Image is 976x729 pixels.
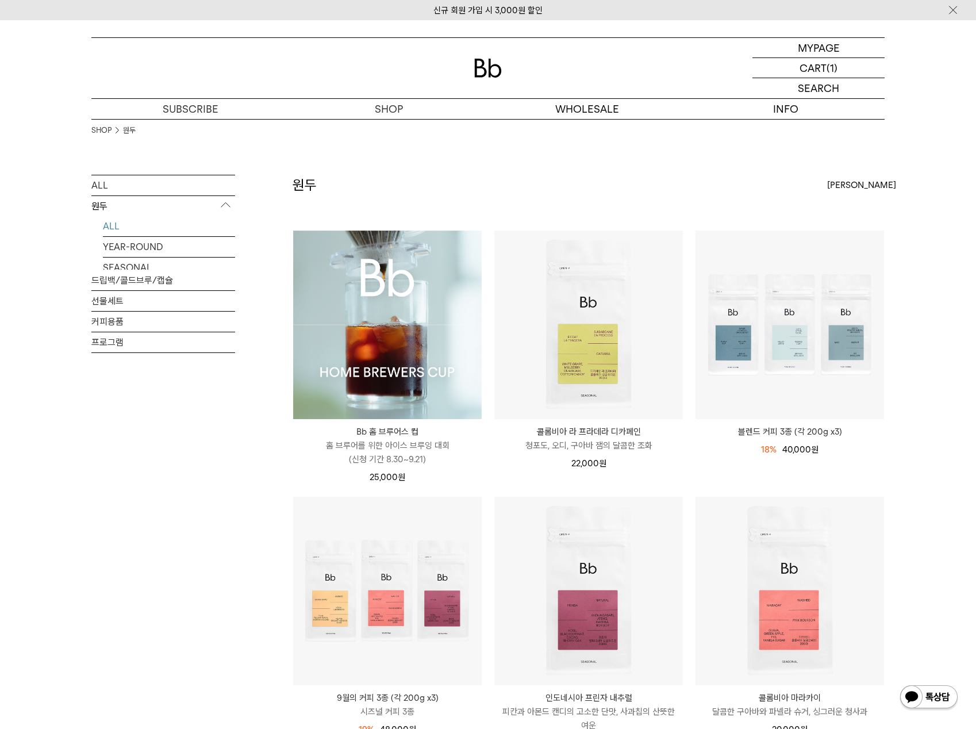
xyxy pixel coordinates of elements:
[91,270,235,290] a: 드립백/콜드브루/캡슐
[696,231,884,419] img: 블렌드 커피 3종 (각 200g x3)
[696,497,884,685] img: 콜롬비아 마라카이
[696,691,884,705] p: 콜롬비아 마라카이
[827,58,837,78] p: (1)
[827,178,896,192] span: [PERSON_NAME]
[123,125,136,136] a: 원두
[811,444,819,455] span: 원
[494,231,683,419] img: 콜롬비아 라 프라데라 디카페인
[696,425,884,439] a: 블렌드 커피 3종 (각 200g x3)
[290,99,488,119] a: SHOP
[494,425,683,439] p: 콜롬비아 라 프라데라 디카페인
[91,196,235,217] p: 원두
[103,258,235,278] a: SEASONAL
[398,472,405,482] span: 원
[800,58,827,78] p: CART
[494,691,683,705] p: 인도네시아 프린자 내추럴
[91,175,235,195] a: ALL
[103,216,235,236] a: ALL
[293,231,482,419] img: Bb 홈 브루어스 컵
[599,458,606,469] span: 원
[293,705,482,719] p: 시즈널 커피 3종
[293,175,317,195] h2: 원두
[686,99,885,119] p: INFO
[752,38,885,58] a: MYPAGE
[293,497,482,685] img: 9월의 커피 3종 (각 200g x3)
[798,38,840,57] p: MYPAGE
[571,458,606,469] span: 22,000
[293,425,482,466] a: Bb 홈 브루어스 컵 홈 브루어를 위한 아이스 브루잉 대회(신청 기간 8.30~9.21)
[494,497,683,685] img: 인도네시아 프린자 내추럴
[91,99,290,119] a: SUBSCRIBE
[761,443,777,456] div: 18%
[91,332,235,352] a: 프로그램
[293,439,482,466] p: 홈 브루어를 위한 아이스 브루잉 대회 (신청 기간 8.30~9.21)
[293,425,482,439] p: Bb 홈 브루어스 컵
[433,5,543,16] a: 신규 회원 가입 시 3,000원 할인
[293,691,482,719] a: 9월의 커피 3종 (각 200g x3) 시즈널 커피 3종
[696,691,884,719] a: 콜롬비아 마라카이 달콤한 구아바와 파넬라 슈거, 싱그러운 청사과
[899,684,959,712] img: 카카오톡 채널 1:1 채팅 버튼
[488,99,686,119] p: WHOLESALE
[103,237,235,257] a: YEAR-ROUND
[696,705,884,719] p: 달콤한 구아바와 파넬라 슈거, 싱그러운 청사과
[494,425,683,452] a: 콜롬비아 라 프라데라 디카페인 청포도, 오디, 구아바 잼의 달콤한 조화
[494,439,683,452] p: 청포도, 오디, 구아바 잼의 달콤한 조화
[293,691,482,705] p: 9월의 커피 3종 (각 200g x3)
[798,78,839,98] p: SEARCH
[782,444,819,455] span: 40,000
[91,312,235,332] a: 커피용품
[752,58,885,78] a: CART (1)
[474,59,502,78] img: 로고
[370,472,405,482] span: 25,000
[91,291,235,311] a: 선물세트
[91,125,112,136] a: SHOP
